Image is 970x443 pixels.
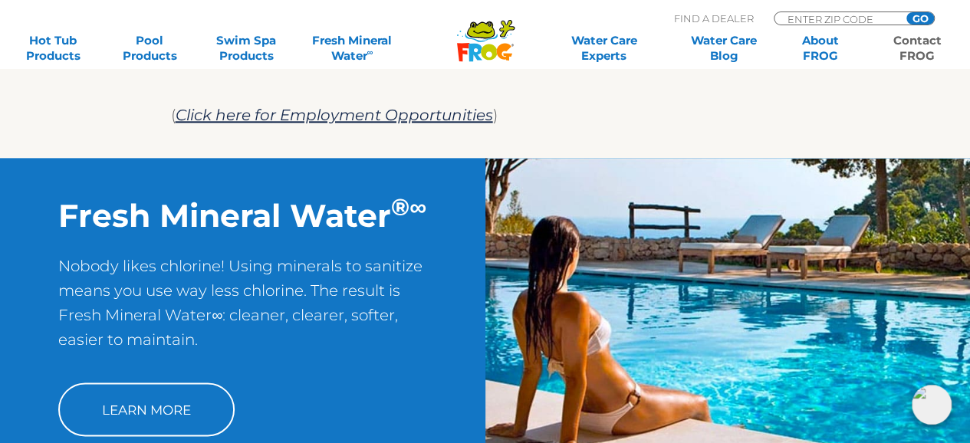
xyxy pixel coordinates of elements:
[367,47,373,57] sup: ∞
[15,33,90,64] a: Hot TubProducts
[209,33,284,64] a: Swim SpaProducts
[112,33,187,64] a: PoolProducts
[171,103,800,127] p: ( )
[686,33,761,64] a: Water CareBlog
[906,12,934,25] input: GO
[674,11,754,25] p: Find A Dealer
[58,382,235,436] a: Learn More
[305,33,400,64] a: Fresh MineralWater∞
[58,254,427,367] p: Nobody likes chlorine! Using minerals to sanitize means you use way less chlorine. The result is ...
[176,106,493,124] a: Click here for Employment Opportunities
[783,33,858,64] a: AboutFROG
[391,192,426,221] sup: ®∞
[880,33,955,64] a: ContactFROG
[58,196,427,235] h2: Fresh Mineral Water
[543,33,665,64] a: Water CareExperts
[912,385,952,425] img: openIcon
[786,12,889,25] input: Zip Code Form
